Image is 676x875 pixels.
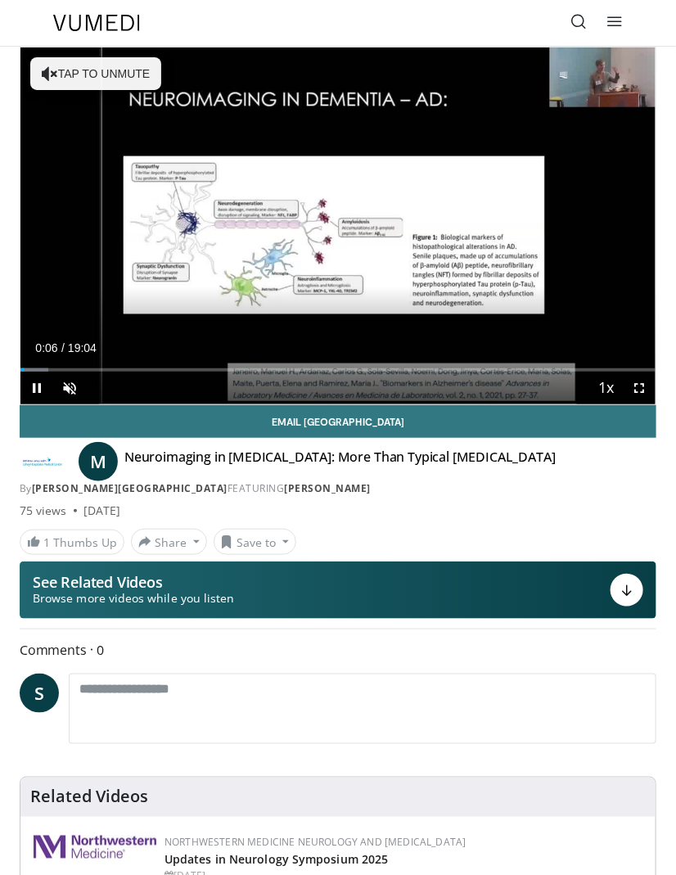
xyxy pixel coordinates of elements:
[68,341,97,354] span: 19:04
[30,787,148,807] h4: Related Videos
[79,442,118,481] a: M
[20,639,656,661] span: Comments 0
[20,530,124,555] a: 1 Thumbs Up
[20,674,59,713] a: S
[53,15,140,31] img: VuMedi Logo
[30,57,161,90] button: Tap to unmute
[20,47,656,404] video-js: Video Player
[53,372,86,404] button: Unmute
[43,534,50,550] span: 1
[32,481,228,495] a: [PERSON_NAME][GEOGRAPHIC_DATA]
[131,529,207,555] button: Share
[164,836,466,850] a: Northwestern Medicine Neurology and [MEDICAL_DATA]
[35,341,57,354] span: 0:06
[20,449,65,475] img: Lahey Hospital & Medical Center
[33,574,234,590] p: See Related Videos
[33,590,234,607] span: Browse more videos while you listen
[83,503,120,519] div: [DATE]
[20,481,656,496] div: By FEATURING
[20,368,656,372] div: Progress Bar
[34,836,156,859] img: 2a462fb6-9365-492a-ac79-3166a6f924d8.png.150x105_q85_autocrop_double_scale_upscale_version-0.2.jpg
[20,562,656,619] button: See Related Videos Browse more videos while you listen
[124,449,556,475] h4: Neuroimaging in [MEDICAL_DATA]: More Than Typical [MEDICAL_DATA]
[61,341,65,354] span: /
[285,481,372,495] a: [PERSON_NAME]
[214,529,297,555] button: Save to
[623,372,656,404] button: Fullscreen
[590,372,623,404] button: Playback Rate
[20,372,53,404] button: Pause
[20,405,656,438] a: Email [GEOGRAPHIC_DATA]
[20,503,67,519] span: 75 views
[164,852,389,868] a: Updates in Neurology Symposium 2025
